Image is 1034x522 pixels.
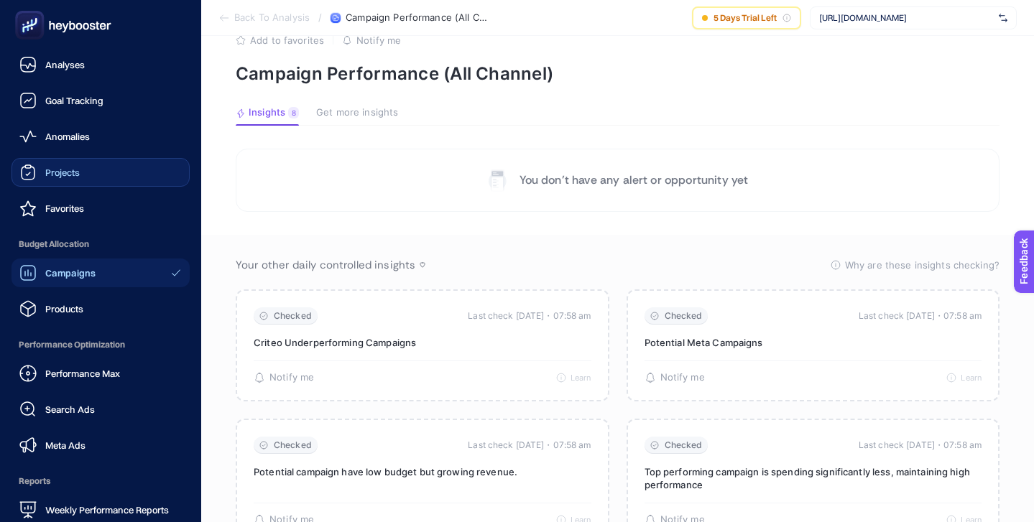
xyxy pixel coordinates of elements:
span: Notify me [269,372,314,383]
span: Checked [665,311,703,322]
span: Campaigns [45,267,96,279]
span: Why are these insights checking? [845,258,1000,272]
span: Notify me [356,34,401,46]
span: Meta Ads [45,439,86,451]
a: Anomalies [11,122,190,151]
span: Reports [11,467,190,495]
div: 8 [288,107,299,118]
span: Your other daily controlled insights [236,258,415,272]
span: Budget Allocation [11,230,190,258]
button: Notify me [342,34,401,46]
p: Criteo Underperforming Campaigns [254,336,591,349]
button: Learn [556,373,591,383]
span: Notify me [660,372,705,383]
span: Projects [45,167,80,178]
span: 5 Days Trial Left [714,12,777,24]
p: Top performing campaign is spending significantly less, maintaining high performance [645,465,982,491]
span: Checked [665,440,703,451]
span: / [318,11,322,23]
span: Weekly Performance Reports [45,504,169,516]
a: Performance Max [11,359,190,388]
a: Projects [11,158,190,187]
button: Notify me [254,372,314,383]
p: Potential Meta Campaigns [645,336,982,349]
button: Notify me [645,372,705,383]
span: Goal Tracking [45,95,103,106]
span: Performance Optimization [11,330,190,359]
p: You don’t have any alert or opportunity yet [520,172,749,189]
a: Search Ads [11,395,190,424]
span: Feedback [9,4,55,16]
span: Checked [274,440,312,451]
img: svg%3e [999,11,1007,25]
span: Learn [571,373,591,383]
span: Get more insights [316,107,398,118]
p: Potential campaign have low budget but growing revenue. [254,465,591,478]
span: Insights [249,107,285,118]
a: Favorites [11,194,190,223]
span: Add to favorites [250,34,324,46]
time: Last check [DATE]・07:58 am [468,438,591,452]
span: Back To Analysis [234,12,310,24]
span: Learn [961,373,982,383]
a: Meta Ads [11,431,190,460]
time: Last check [DATE]・07:58 am [468,309,591,323]
a: Analyses [11,50,190,79]
span: Performance Max [45,368,120,379]
a: Goal Tracking [11,86,190,115]
button: Learn [946,373,982,383]
span: Products [45,303,83,314]
span: Campaign Performance (All Channel) [346,12,489,24]
span: Anomalies [45,131,90,142]
span: Favorites [45,202,84,214]
a: Products [11,294,190,323]
span: [URL][DOMAIN_NAME] [819,12,993,24]
p: Campaign Performance (All Channel) [236,63,1000,84]
span: Search Ads [45,404,95,415]
time: Last check [DATE]・07:58 am [859,438,982,452]
button: Add to favorites [236,34,324,46]
a: Campaigns [11,258,190,287]
span: Checked [274,311,312,322]
time: Last check [DATE]・07:58 am [859,309,982,323]
span: Analyses [45,59,85,70]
